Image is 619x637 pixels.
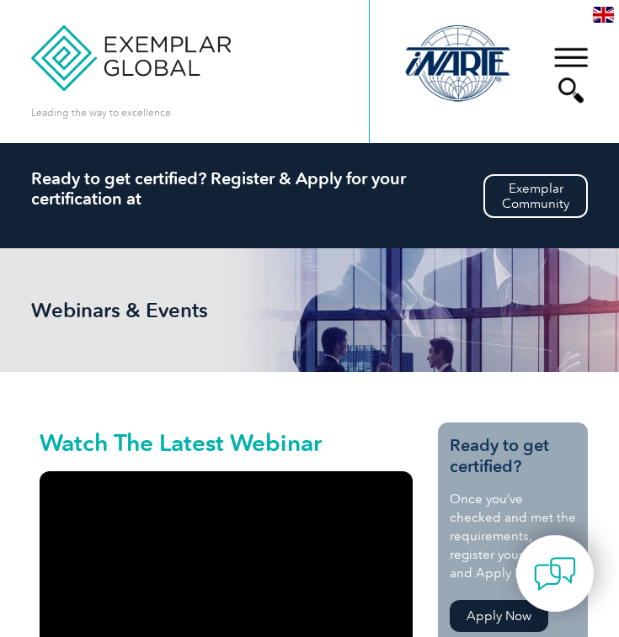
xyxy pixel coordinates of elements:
a: ExemplarCommunity [483,174,588,218]
p: Once you’ve checked and met the requirements, register your details and Apply Now at [450,490,576,582]
h2: Ready to get certified? Register & Apply for your certification at [31,168,589,209]
p: Leading the way to excellence [31,104,171,122]
h3: Ready to get certified? [450,435,576,477]
img: contact-chat.png [534,553,576,595]
h2: Watch The Latest Webinar [40,431,413,454]
img: en [593,7,614,23]
h1: Webinars & Events [31,299,284,321]
a: Apply Now [450,600,548,632]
